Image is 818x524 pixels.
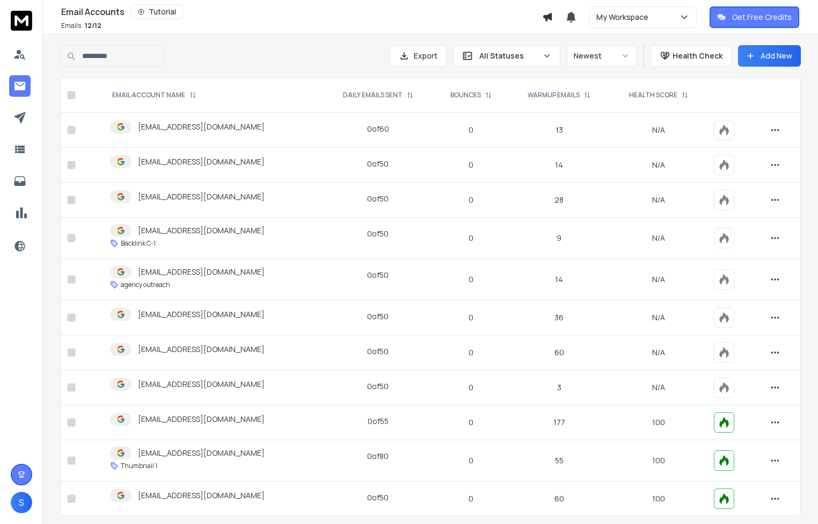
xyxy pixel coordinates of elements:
p: My Workspace [596,12,653,23]
p: All Statuses [479,51,538,61]
td: 177 [508,405,610,440]
td: 9 [508,218,610,259]
td: 14 [508,148,610,183]
div: 0 of 50 [367,492,389,503]
td: 36 [508,300,610,335]
p: BOUNCES [450,91,481,99]
td: 14 [508,259,610,300]
button: Tutorial [131,4,183,19]
div: 0 of 50 [367,346,389,357]
div: 0 of 60 [367,124,389,134]
div: 0 of 50 [367,193,389,204]
p: [EMAIL_ADDRESS][DOMAIN_NAME] [138,309,265,320]
div: 0 of 50 [367,270,389,281]
p: N/A [617,347,701,358]
p: [EMAIL_ADDRESS][DOMAIN_NAME] [138,156,265,167]
div: Email Accounts [61,4,542,19]
p: WARMUP EMAILS [528,91,580,99]
p: [EMAIL_ADDRESS][DOMAIN_NAME] [138,344,265,355]
p: 0 [440,312,502,323]
td: 100 [610,405,707,440]
button: Newest [567,45,637,67]
button: Export [390,45,447,67]
p: N/A [617,233,701,243]
p: Emails : [61,21,101,30]
p: [EMAIL_ADDRESS][DOMAIN_NAME] [138,267,265,277]
p: Get Free Credits [732,12,792,23]
p: [EMAIL_ADDRESS][DOMAIN_NAME] [138,191,265,202]
td: 28 [508,183,610,218]
p: [EMAIL_ADDRESS][DOMAIN_NAME] [138,379,265,390]
div: EMAIL ACCOUNT NAME [112,91,196,99]
div: 0 of 55 [368,416,389,427]
p: N/A [617,274,701,285]
p: [EMAIL_ADDRESS][DOMAIN_NAME] [138,121,265,132]
button: S [11,492,32,513]
td: 3 [508,370,610,405]
p: [EMAIL_ADDRESS][DOMAIN_NAME] [138,225,265,236]
button: Add New [738,45,801,67]
div: 0 of 50 [367,381,389,392]
p: [EMAIL_ADDRESS][DOMAIN_NAME] [138,490,265,501]
p: Health Check [673,51,722,61]
p: 0 [440,347,502,358]
p: [EMAIL_ADDRESS][DOMAIN_NAME] [138,448,265,458]
button: Get Free Credits [710,6,799,28]
div: 0 of 50 [367,159,389,169]
p: N/A [617,195,701,205]
p: 0 [440,455,502,466]
td: 60 [508,335,610,370]
p: Backlink C-1 [121,239,156,248]
p: 0 [440,195,502,205]
p: 0 [440,382,502,393]
td: 100 [610,440,707,482]
p: DAILY EMAILS SENT [343,91,403,99]
p: agency outreach [121,281,170,289]
button: Health Check [651,45,732,67]
p: HEALTH SCORE [629,91,677,99]
p: N/A [617,312,701,323]
p: N/A [617,382,701,393]
p: 0 [440,160,502,170]
div: 0 of 50 [367,228,389,239]
td: 60 [508,482,610,516]
p: N/A [617,160,701,170]
td: 100 [610,482,707,516]
p: 0 [440,233,502,243]
p: 0 [440,274,502,285]
td: 13 [508,113,610,148]
span: 12 / 12 [85,21,101,30]
p: N/A [617,125,701,135]
div: 0 of 80 [367,451,389,462]
td: 55 [508,440,610,482]
div: 0 of 50 [367,311,389,322]
p: [EMAIL_ADDRESS][DOMAIN_NAME] [138,414,265,425]
p: 0 [440,493,502,504]
p: 0 [440,417,502,428]
p: Thumbnail 1 [121,462,157,470]
p: 0 [440,125,502,135]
